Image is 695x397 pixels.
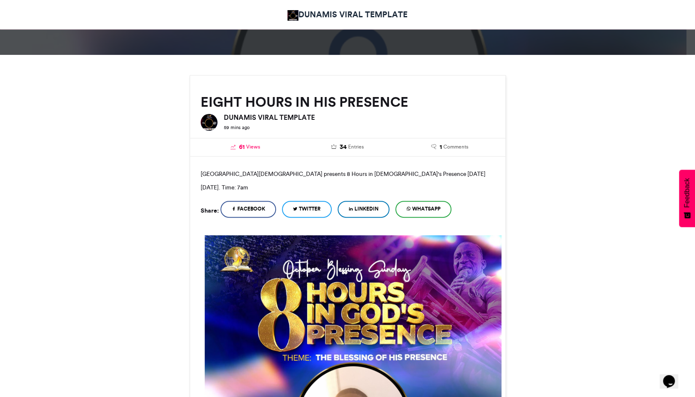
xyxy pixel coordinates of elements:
[224,114,495,121] h6: DUNAMIS VIRAL TEMPLATE
[395,201,451,218] a: WhatsApp
[340,143,347,152] span: 34
[348,143,364,151] span: Entries
[683,178,691,208] span: Feedback
[237,205,265,213] span: Facebook
[338,201,389,218] a: LinkedIn
[282,201,332,218] a: Twitter
[405,143,495,152] a: 1 Comments
[220,201,276,218] a: Facebook
[201,95,495,110] h2: EIGHT HOURS IN HIS PRESENCE
[239,143,245,152] span: 61
[201,143,290,152] a: 61 Views
[224,124,250,130] small: 59 mins ago
[303,143,392,152] a: 34 Entries
[299,205,321,213] span: Twitter
[443,143,468,151] span: Comments
[287,8,408,21] a: DUNAMIS VIRAL TEMPLATE
[412,205,440,213] span: WhatsApp
[354,205,378,213] span: LinkedIn
[246,143,260,151] span: Views
[679,170,695,227] button: Feedback - Show survey
[287,10,299,21] img: DUNAMIS VIRAL TEMPLATE
[201,114,217,131] img: DUNAMIS VIRAL TEMPLATE
[201,167,495,194] p: [GEOGRAPHIC_DATA][DEMOGRAPHIC_DATA] presents 8 Hours in [DEMOGRAPHIC_DATA]'s Presence [DATE][DATE...
[440,143,442,152] span: 1
[201,205,219,216] h5: Share:
[660,363,687,389] iframe: chat widget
